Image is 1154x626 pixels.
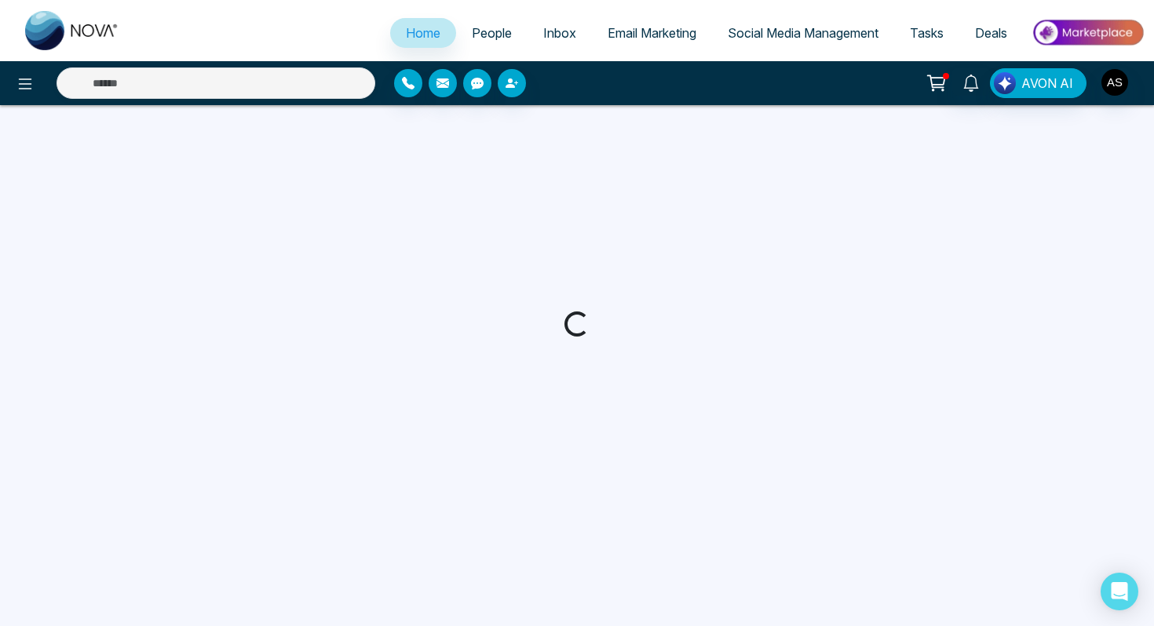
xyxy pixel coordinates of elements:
img: Nova CRM Logo [25,11,119,50]
a: Social Media Management [712,18,894,48]
span: Home [406,25,440,41]
a: Home [390,18,456,48]
img: User Avatar [1101,69,1128,96]
span: Email Marketing [608,25,696,41]
a: Email Marketing [592,18,712,48]
button: AVON AI [990,68,1086,98]
img: Market-place.gif [1031,15,1145,50]
a: Tasks [894,18,959,48]
span: Deals [975,25,1007,41]
img: Lead Flow [994,72,1016,94]
span: Tasks [910,25,944,41]
span: Inbox [543,25,576,41]
span: AVON AI [1021,74,1073,93]
a: People [456,18,528,48]
span: Social Media Management [728,25,878,41]
div: Open Intercom Messenger [1101,573,1138,610]
a: Inbox [528,18,592,48]
a: Deals [959,18,1023,48]
span: People [472,25,512,41]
